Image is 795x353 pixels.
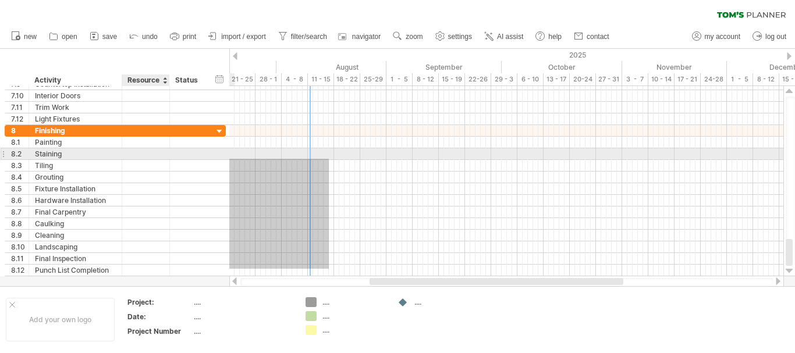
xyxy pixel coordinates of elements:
[194,326,292,336] div: ....
[352,33,381,41] span: navigator
[414,297,478,307] div: ....
[35,195,116,206] div: Hardware Installation
[386,73,413,85] div: 1 - 5
[35,218,116,229] div: Caulking
[11,125,29,136] div: 8
[35,253,116,264] div: Final Inspection
[413,73,439,85] div: 8 - 12
[548,33,562,41] span: help
[35,183,116,194] div: Fixture Installation
[35,148,116,159] div: Staining
[497,33,523,41] span: AI assist
[126,29,161,44] a: undo
[336,29,384,44] a: navigator
[35,241,116,252] div: Landscaping
[35,102,116,113] div: Trim Work
[11,241,29,252] div: 8.10
[465,73,491,85] div: 22-26
[432,29,475,44] a: settings
[753,73,779,85] div: 8 - 12
[275,29,331,44] a: filter/search
[11,183,29,194] div: 8.5
[765,33,786,41] span: log out
[596,73,622,85] div: 27 - 31
[622,61,727,73] div: November 2025
[35,137,116,148] div: Painting
[308,73,334,85] div: 11 - 15
[517,73,544,85] div: 6 - 10
[11,137,29,148] div: 8.1
[87,29,120,44] a: save
[11,148,29,159] div: 8.2
[127,326,191,336] div: Project Number
[701,73,727,85] div: 24-28
[35,230,116,241] div: Cleaning
[448,33,472,41] span: settings
[221,33,266,41] span: import / export
[11,206,29,217] div: 8.7
[571,29,613,44] a: contact
[11,265,29,276] div: 8.12
[334,73,360,85] div: 18 - 22
[35,172,116,183] div: Grouting
[276,61,386,73] div: August 2025
[322,325,386,335] div: ....
[34,74,115,86] div: Activity
[46,29,81,44] a: open
[127,297,191,307] div: Project:
[11,113,29,124] div: 7.12
[127,312,191,322] div: Date:
[544,73,570,85] div: 13 - 17
[11,230,29,241] div: 8.9
[255,73,282,85] div: 28 - 1
[194,297,292,307] div: ....
[127,74,163,86] div: Resource
[35,113,116,124] div: Light Fixtures
[11,253,29,264] div: 8.11
[291,33,327,41] span: filter/search
[205,29,269,44] a: import / export
[727,73,753,85] div: 1 - 5
[386,61,502,73] div: September 2025
[622,73,648,85] div: 3 - 7
[406,33,423,41] span: zoom
[183,33,196,41] span: print
[491,73,517,85] div: 29 - 3
[390,29,426,44] a: zoom
[167,29,200,44] a: print
[35,90,116,101] div: Interior Doors
[229,73,255,85] div: 21 - 25
[282,73,308,85] div: 4 - 8
[11,160,29,171] div: 8.3
[175,74,201,86] div: Status
[750,29,790,44] a: log out
[502,61,622,73] div: October 2025
[11,218,29,229] div: 8.8
[8,29,40,44] a: new
[648,73,675,85] div: 10 - 14
[705,33,740,41] span: my account
[35,206,116,217] div: Final Carpentry
[360,73,386,85] div: 25-29
[570,73,596,85] div: 20-24
[587,33,609,41] span: contact
[6,298,115,341] div: Add your own logo
[481,29,527,44] a: AI assist
[142,33,158,41] span: undo
[675,73,701,85] div: 17 - 21
[35,125,116,136] div: Finishing
[35,265,116,276] div: Punch List Completion
[322,297,386,307] div: ....
[11,90,29,101] div: 7.10
[35,160,116,171] div: Tiling
[439,73,465,85] div: 15 - 19
[322,311,386,321] div: ....
[11,195,29,206] div: 8.6
[689,29,744,44] a: my account
[24,33,37,41] span: new
[102,33,117,41] span: save
[11,172,29,183] div: 8.4
[11,102,29,113] div: 7.11
[533,29,565,44] a: help
[194,312,292,322] div: ....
